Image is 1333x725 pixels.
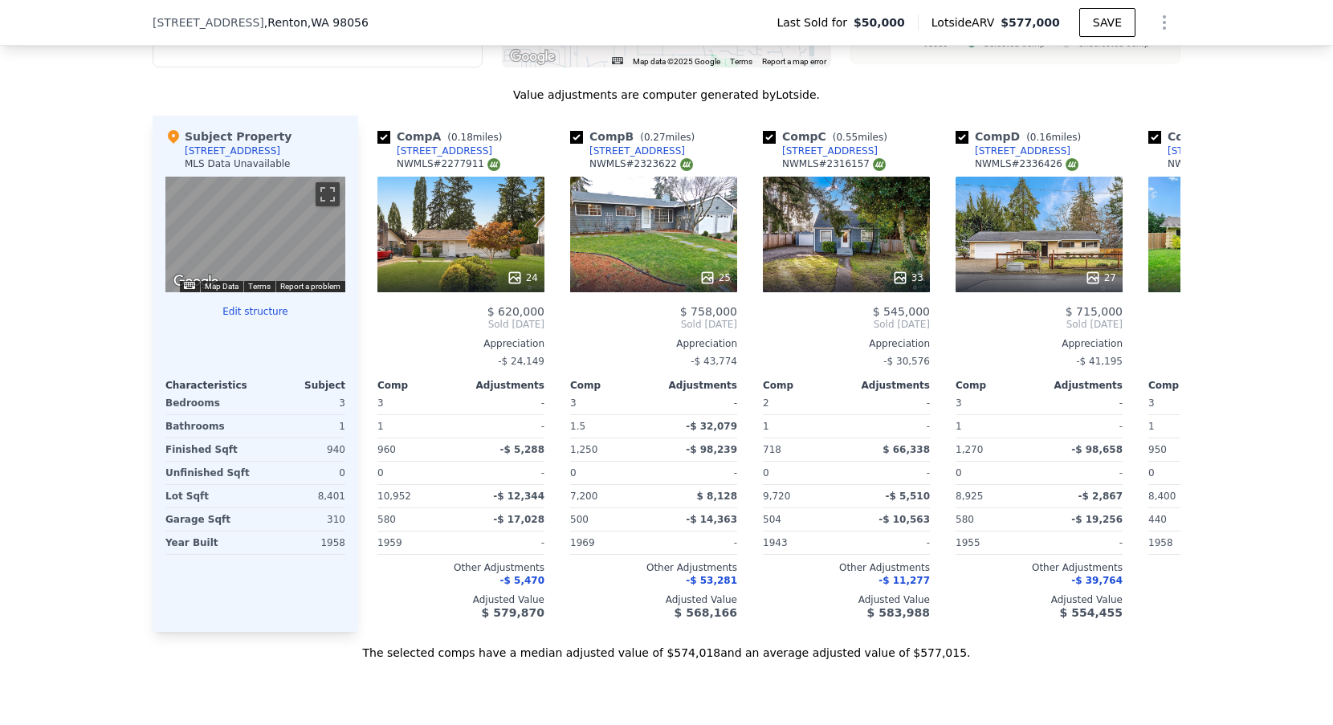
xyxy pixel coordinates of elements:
[1066,305,1123,318] span: $ 715,000
[763,337,930,350] div: Appreciation
[377,561,544,574] div: Other Adjustments
[308,16,369,29] span: , WA 98056
[836,132,858,143] span: 0.55
[570,514,589,525] span: 500
[1020,132,1087,143] span: ( miles)
[377,593,544,606] div: Adjusted Value
[1039,379,1123,392] div: Adjustments
[1148,415,1229,438] div: 1
[1148,561,1315,574] div: Other Adjustments
[1148,467,1155,479] span: 0
[931,14,1001,31] span: Lotside ARV
[451,132,473,143] span: 0.18
[883,444,930,455] span: $ 66,338
[956,379,1039,392] div: Comp
[493,514,544,525] span: -$ 17,028
[259,462,345,484] div: 0
[1148,6,1180,39] button: Show Options
[850,532,930,554] div: -
[956,415,1036,438] div: 1
[1085,270,1116,286] div: 27
[377,514,396,525] span: 580
[165,508,252,531] div: Garage Sqft
[686,575,737,586] span: -$ 53,281
[956,514,974,525] span: 580
[878,575,930,586] span: -$ 11,277
[1066,158,1078,171] img: NWMLS Logo
[570,444,597,455] span: 1,250
[487,305,544,318] span: $ 620,000
[165,128,291,145] div: Subject Property
[461,379,544,392] div: Adjustments
[165,305,345,318] button: Edit structure
[498,356,544,367] span: -$ 24,149
[956,337,1123,350] div: Appreciation
[826,132,894,143] span: ( miles)
[185,145,280,157] div: [STREET_ADDRESS]
[763,514,781,525] span: 504
[255,379,345,392] div: Subject
[892,270,923,286] div: 33
[1148,532,1229,554] div: 1958
[1148,444,1167,455] span: 950
[1168,157,1271,171] div: NWMLS # 2374918
[1076,356,1123,367] span: -$ 41,195
[259,392,345,414] div: 3
[259,532,345,554] div: 1958
[377,379,461,392] div: Comp
[248,282,271,291] a: Terms (opens in new tab)
[464,415,544,438] div: -
[854,14,905,31] span: $50,000
[377,491,411,502] span: 10,952
[493,491,544,502] span: -$ 12,344
[762,57,826,66] a: Report a map error
[763,561,930,574] div: Other Adjustments
[377,467,384,479] span: 0
[153,14,264,31] span: [STREET_ADDRESS]
[763,467,769,479] span: 0
[377,532,458,554] div: 1959
[1148,397,1155,409] span: 3
[680,305,737,318] span: $ 758,000
[956,128,1087,145] div: Comp D
[464,532,544,554] div: -
[570,397,577,409] span: 3
[153,632,1180,661] div: The selected comps have a median adjusted value of $574,018 and an average adjusted value of $577...
[570,467,577,479] span: 0
[1042,462,1123,484] div: -
[205,281,238,292] button: Map Data
[691,356,737,367] span: -$ 43,774
[397,157,500,171] div: NWMLS # 2277911
[763,415,843,438] div: 1
[1148,593,1315,606] div: Adjusted Value
[686,421,737,432] span: -$ 32,079
[846,379,930,392] div: Adjustments
[956,491,983,502] span: 8,925
[699,270,731,286] div: 25
[956,444,983,455] span: 1,270
[570,593,737,606] div: Adjusted Value
[165,379,255,392] div: Characteristics
[500,575,544,586] span: -$ 5,470
[956,561,1123,574] div: Other Adjustments
[165,177,345,292] div: Map
[570,415,650,438] div: 1.5
[165,462,252,484] div: Unfinished Sqft
[570,318,737,331] span: Sold [DATE]
[675,606,737,619] span: $ 568,166
[657,462,737,484] div: -
[867,606,930,619] span: $ 583,988
[377,415,458,438] div: 1
[165,532,252,554] div: Year Built
[782,145,878,157] div: [STREET_ADDRESS]
[956,145,1070,157] a: [STREET_ADDRESS]
[763,145,878,157] a: [STREET_ADDRESS]
[850,415,930,438] div: -
[397,145,492,157] div: [STREET_ADDRESS]
[500,444,544,455] span: -$ 5,288
[589,157,693,171] div: NWMLS # 2323622
[763,444,781,455] span: 718
[185,157,291,170] div: MLS Data Unavailable
[644,132,666,143] span: 0.27
[506,47,559,67] img: Google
